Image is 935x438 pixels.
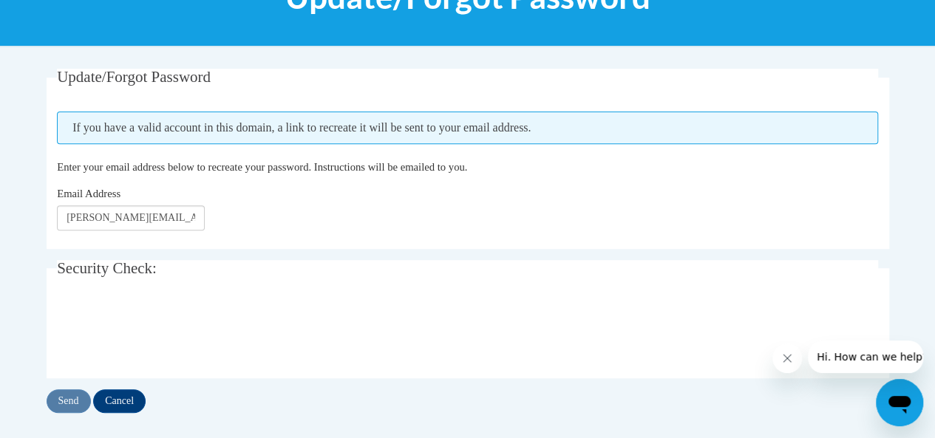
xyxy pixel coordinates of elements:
[57,161,467,173] span: Enter your email address below to recreate your password. Instructions will be emailed to you.
[57,68,211,86] span: Update/Forgot Password
[57,205,205,230] input: Email
[57,259,157,277] span: Security Check:
[808,341,923,373] iframe: Message from company
[57,302,282,360] iframe: reCAPTCHA
[9,10,120,22] span: Hi. How can we help?
[57,112,878,144] span: If you have a valid account in this domain, a link to recreate it will be sent to your email addr...
[93,389,146,413] input: Cancel
[772,343,802,373] iframe: Close message
[876,379,923,426] iframe: Button to launch messaging window
[57,188,120,199] span: Email Address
